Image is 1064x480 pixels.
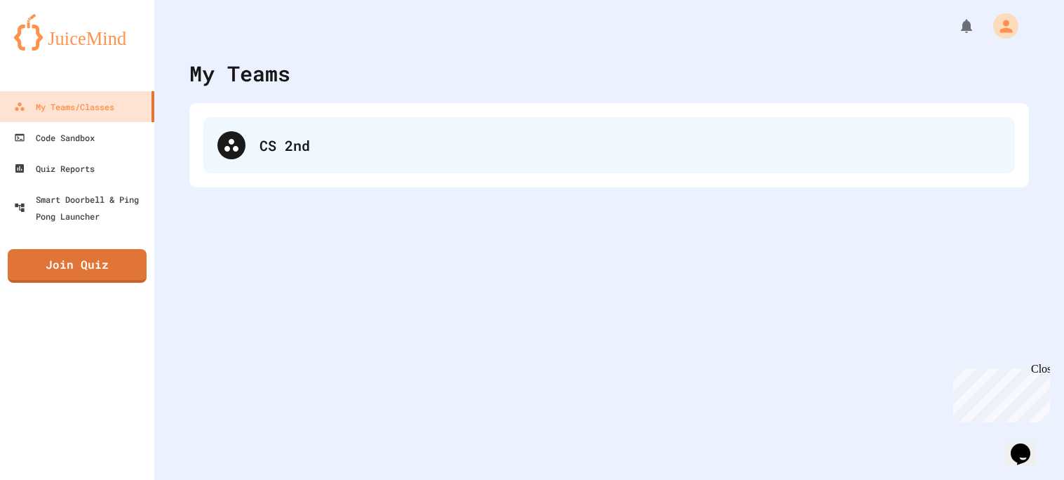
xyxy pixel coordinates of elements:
div: My Teams [189,58,290,89]
div: My Teams/Classes [14,98,114,115]
a: Join Quiz [8,249,147,283]
div: Code Sandbox [14,129,95,146]
img: logo-orange.svg [14,14,140,51]
div: Smart Doorbell & Ping Pong Launcher [14,191,149,225]
div: CS 2nd [203,117,1015,173]
div: CS 2nd [260,135,1001,156]
div: My Account [978,10,1022,42]
div: Chat with us now!Close [6,6,97,89]
iframe: chat widget [1005,424,1050,466]
iframe: chat widget [948,363,1050,422]
div: Quiz Reports [14,160,95,177]
div: My Notifications [932,14,978,38]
